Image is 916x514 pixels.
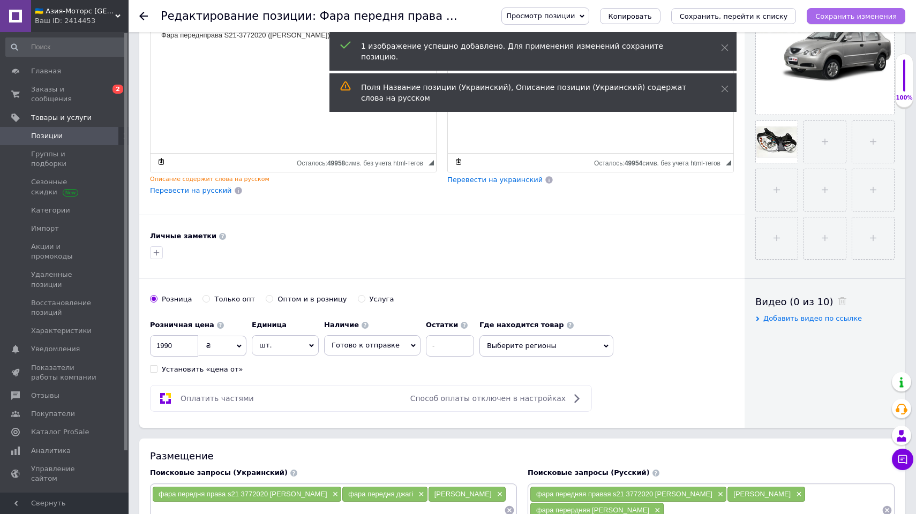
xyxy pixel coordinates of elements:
[155,156,167,168] a: Сделать резервную копию сейчас
[426,335,474,357] input: -
[162,294,192,304] div: Розница
[150,321,214,329] b: Розничная цена
[214,294,255,304] div: Только опт
[206,342,211,350] span: ₴
[31,344,80,354] span: Уведомления
[31,206,70,215] span: Категории
[895,54,913,108] div: 100% Качество заполнения
[609,12,652,20] span: Копировать
[31,270,99,289] span: Удаленные позиции
[150,232,216,240] b: Личные заметки
[896,94,913,102] div: 100%
[361,82,694,103] div: Поля Название позиции (Украинский), Описание позиции (Украинский) содержат слова на русском
[536,490,712,498] span: фара передняя правая s21 3772020 [PERSON_NAME]
[35,6,115,16] span: 🇺🇦 Азия-Моторс Украина 🇺🇦
[600,8,660,24] button: Копировать
[31,326,92,336] span: Характеристики
[416,490,424,499] span: ×
[755,296,833,307] span: Видео (0 из 10)
[332,341,400,349] span: Готово к отправке
[426,321,459,329] b: Остатки
[150,186,232,194] span: Перевести на русский
[680,12,788,20] i: Сохранить, перейти к списку
[807,8,905,24] button: Сохранить изменения
[162,365,243,374] div: Установить «цена от»
[150,449,895,463] div: Размещение
[447,176,543,184] span: Перевести на украинский
[181,394,254,403] span: Оплатить частями
[252,335,319,356] span: шт.
[528,468,650,477] span: Поисковые запросы (Русский)
[892,449,913,470] button: Чат с покупателем
[31,177,99,196] span: Сезонные скидки
[494,490,503,499] span: ×
[277,294,347,304] div: Оптом и в розницу
[31,391,59,400] span: Отзывы
[434,490,492,498] span: [PERSON_NAME]
[330,490,339,499] span: ×
[815,12,897,20] i: Сохранить изменения
[370,294,394,304] div: Услуга
[327,160,345,167] span: 49958
[297,157,429,167] div: Подсчет символов
[361,41,694,62] div: 1 изображение успешно добавлено. Для применения изменений сохраните позицию.
[671,8,797,24] button: Сохранить, перейти к списку
[31,131,63,141] span: Позиции
[324,321,359,329] b: Наличие
[31,149,99,169] span: Группы и подборки
[31,427,89,437] span: Каталог ProSale
[159,490,327,498] span: фара передня права s21 3772020 [PERSON_NAME]
[31,464,99,483] span: Управление сайтом
[793,490,802,499] span: ×
[161,10,627,22] h1: Редактирование позиции: Фара передня права S21-3772020 (Chery Jaggi)
[348,490,413,498] span: фара передня джагі
[31,224,59,233] span: Импорт
[594,157,726,167] div: Подсчет символов
[479,335,613,357] span: Выберите регионы
[453,156,464,168] a: Сделать резервную копию сейчас
[31,113,92,123] span: Товары и услуги
[429,160,434,165] span: Перетащите для изменения размера
[35,16,129,26] div: Ваш ID: 2414453
[5,37,126,57] input: Поиск
[31,66,61,76] span: Главная
[31,298,99,318] span: Восстановление позиций
[252,321,287,329] b: Единица
[150,175,437,183] div: Описание содержит слова на русском
[733,490,791,498] span: [PERSON_NAME]
[150,468,288,477] span: Поисковые запросы (Украинский)
[536,506,649,514] span: фара перердняя [PERSON_NAME]
[479,321,564,329] b: Где находится товар
[726,160,731,165] span: Перетащите для изменения размера
[139,12,148,20] div: Вернуться назад
[625,160,642,167] span: 49954
[31,242,99,261] span: Акции и промокоды
[715,490,724,499] span: ×
[31,85,99,104] span: Заказы и сообщения
[112,85,123,94] span: 2
[11,11,275,22] body: Визуальный текстовый редактор, 81044D0F-674F-4500-94FB-56A708DD401E
[410,394,566,403] span: Способ оплаты отключен в настройках
[31,409,75,419] span: Покупатели
[506,12,575,20] span: Просмотр позиции
[31,363,99,382] span: Показатели работы компании
[763,314,862,322] span: Добавить видео по ссылке
[150,335,198,357] input: 0
[31,446,71,456] span: Аналитика
[151,19,436,153] iframe: Визуальный текстовый редактор, FFCCA097-C3A8-4D74-B9E2-90828115FB41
